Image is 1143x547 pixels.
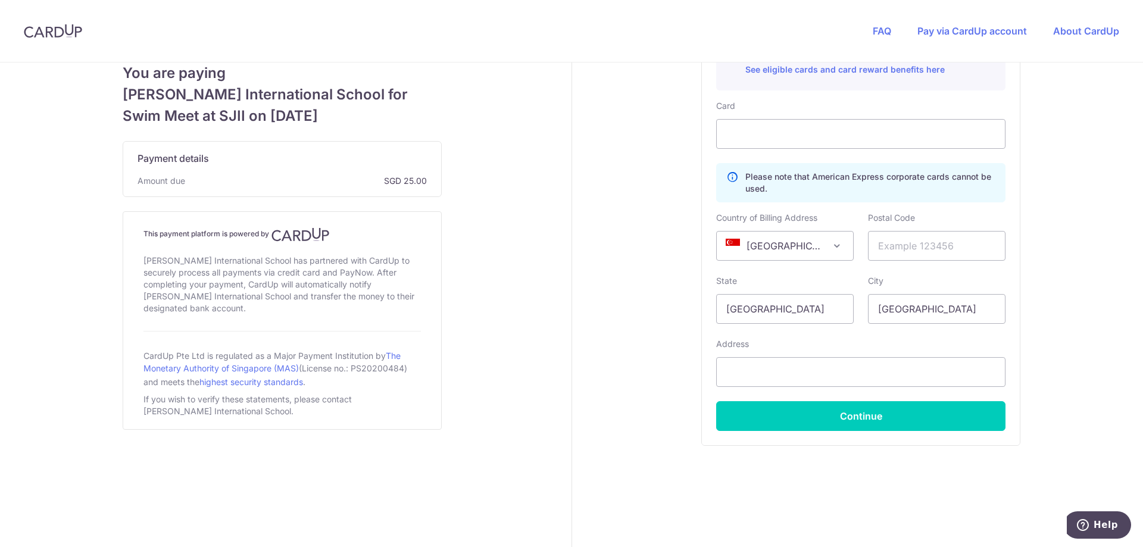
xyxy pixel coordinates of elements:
[868,231,1005,261] input: Example 123456
[24,24,82,38] img: CardUp
[716,401,1005,431] button: Continue
[716,338,749,350] label: Address
[1067,511,1131,541] iframe: Opens a widget where you can find more information
[1053,25,1119,37] a: About CardUp
[917,25,1027,37] a: Pay via CardUp account
[143,391,421,420] div: If you wish to verify these statements, please contact [PERSON_NAME] International School.
[123,84,442,127] span: [PERSON_NAME] International School for Swim Meet at SJII on [DATE]
[199,377,303,387] a: highest security standards
[868,212,915,224] label: Postal Code
[717,232,853,260] span: Singapore
[873,25,891,37] a: FAQ
[745,64,945,74] a: See eligible cards and card reward benefits here
[138,175,185,187] span: Amount due
[190,175,427,187] span: SGD 25.00
[716,100,735,112] label: Card
[138,151,209,165] span: Payment details
[745,171,995,195] p: Please note that American Express corporate cards cannot be used.
[143,346,421,391] div: CardUp Pte Ltd is regulated as a Major Payment Institution by (License no.: PS20200484) and meets...
[716,275,737,287] label: State
[143,227,421,242] h4: This payment platform is powered by
[726,127,995,141] iframe: Secure card payment input frame
[716,231,854,261] span: Singapore
[271,227,330,242] img: CardUp
[868,275,883,287] label: City
[143,252,421,317] div: [PERSON_NAME] International School has partnered with CardUp to securely process all payments via...
[123,62,442,84] span: You are paying
[716,212,817,224] label: Country of Billing Address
